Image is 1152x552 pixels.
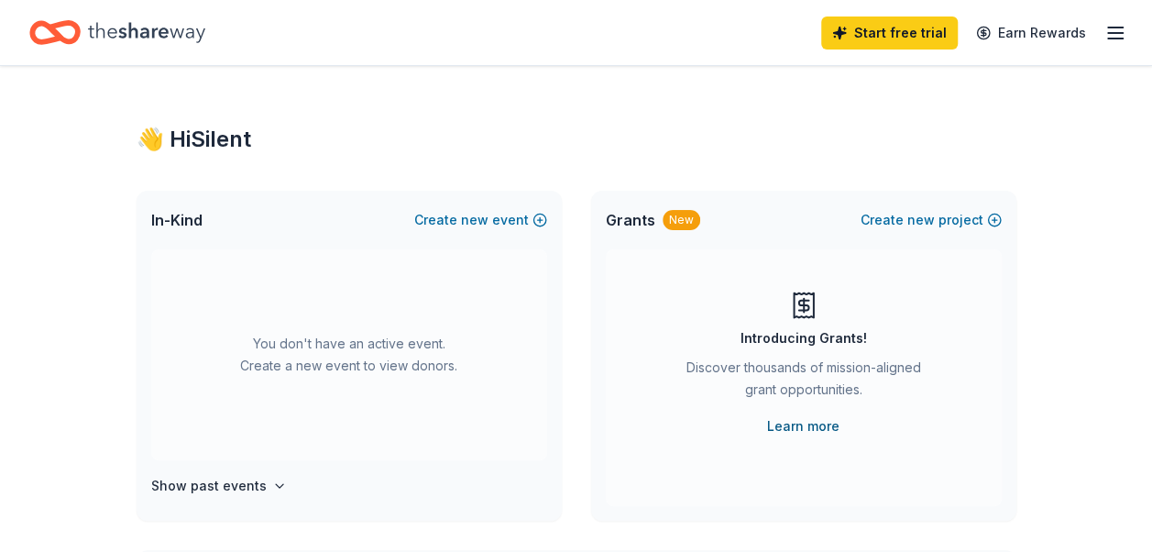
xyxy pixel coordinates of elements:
[461,209,488,231] span: new
[414,209,547,231] button: Createnewevent
[679,357,928,408] div: Discover thousands of mission-aligned grant opportunities.
[741,327,867,349] div: Introducing Grants!
[137,125,1016,154] div: 👋 Hi Silent
[767,415,839,437] a: Learn more
[663,210,700,230] div: New
[965,17,1097,50] a: Earn Rewards
[151,209,203,231] span: In-Kind
[151,249,547,460] div: You don't have an active event. Create a new event to view donors.
[907,209,935,231] span: new
[29,11,205,54] a: Home
[606,209,655,231] span: Grants
[151,475,287,497] button: Show past events
[821,17,958,50] a: Start free trial
[861,209,1002,231] button: Createnewproject
[151,475,267,497] h4: Show past events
